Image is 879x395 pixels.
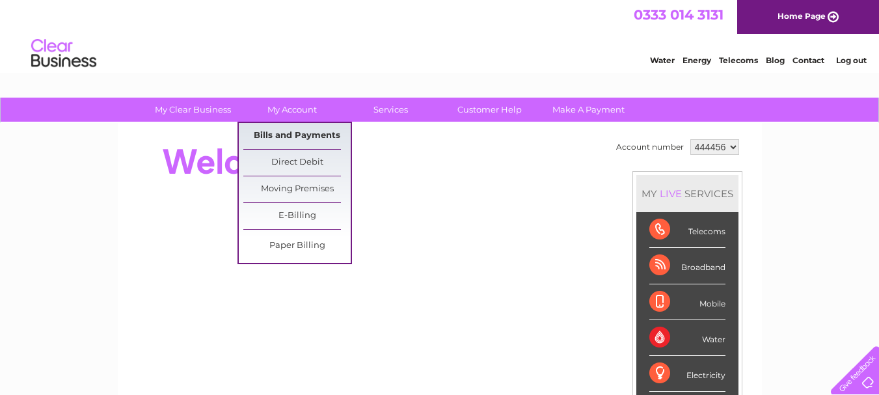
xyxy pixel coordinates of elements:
[636,175,738,212] div: MY SERVICES
[613,136,687,158] td: Account number
[133,7,748,63] div: Clear Business is a trading name of Verastar Limited (registered in [GEOGRAPHIC_DATA] No. 3667643...
[650,55,675,65] a: Water
[238,98,345,122] a: My Account
[337,98,444,122] a: Services
[649,212,725,248] div: Telecoms
[634,7,723,23] a: 0333 014 3131
[649,284,725,320] div: Mobile
[243,233,351,259] a: Paper Billing
[243,203,351,229] a: E-Billing
[792,55,824,65] a: Contact
[649,356,725,392] div: Electricity
[719,55,758,65] a: Telecoms
[657,187,684,200] div: LIVE
[535,98,642,122] a: Make A Payment
[649,320,725,356] div: Water
[139,98,247,122] a: My Clear Business
[31,34,97,74] img: logo.png
[683,55,711,65] a: Energy
[243,123,351,149] a: Bills and Payments
[836,55,867,65] a: Log out
[243,150,351,176] a: Direct Debit
[766,55,785,65] a: Blog
[436,98,543,122] a: Customer Help
[243,176,351,202] a: Moving Premises
[649,248,725,284] div: Broadband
